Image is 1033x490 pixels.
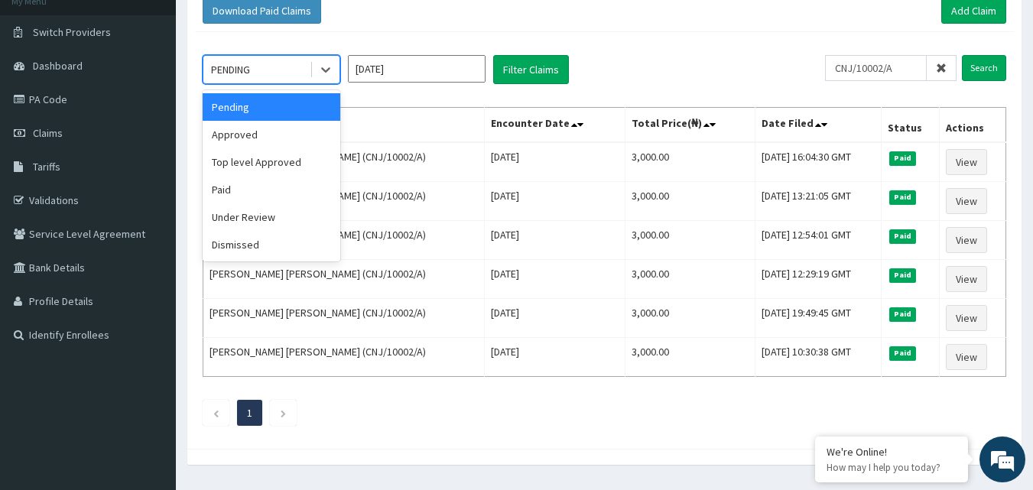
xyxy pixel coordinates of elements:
span: Tariffs [33,160,60,174]
a: View [946,188,987,214]
div: We're Online! [827,445,957,459]
div: Top level Approved [203,148,340,176]
a: View [946,227,987,253]
th: Status [881,108,939,143]
button: Filter Claims [493,55,569,84]
td: [PERSON_NAME] [PERSON_NAME] (CNJ/10002/A) [203,299,485,338]
div: Paid [203,176,340,203]
td: [DATE] 16:04:30 GMT [755,142,881,182]
td: [PERSON_NAME] [PERSON_NAME] (CNJ/10002/A) [203,182,485,221]
th: Encounter Date [484,108,625,143]
td: 3,000.00 [625,299,755,338]
td: [DATE] [484,221,625,260]
a: View [946,344,987,370]
td: [PERSON_NAME] [PERSON_NAME] (CNJ/10002/A) [203,142,485,182]
td: [DATE] [484,299,625,338]
td: [PERSON_NAME] [PERSON_NAME] (CNJ/10002/A) [203,260,485,299]
input: Search by HMO ID [825,55,927,81]
a: View [946,266,987,292]
span: Paid [889,190,917,204]
td: 3,000.00 [625,221,755,260]
span: Paid [889,151,917,165]
td: [PERSON_NAME] [PERSON_NAME] (CNJ/10002/A) [203,338,485,377]
td: [DATE] [484,142,625,182]
div: Dismissed [203,231,340,258]
span: Paid [889,346,917,360]
input: Select Month and Year [348,55,486,83]
td: 3,000.00 [625,142,755,182]
th: Date Filed [755,108,881,143]
img: d_794563401_company_1708531726252_794563401 [28,76,62,115]
span: Paid [889,268,917,282]
span: Claims [33,126,63,140]
div: Approved [203,121,340,148]
span: Switch Providers [33,25,111,39]
div: Pending [203,93,340,121]
p: How may I help you today? [827,461,957,474]
span: Paid [889,307,917,321]
th: Actions [939,108,1005,143]
td: [DATE] 12:29:19 GMT [755,260,881,299]
span: We're online! [89,148,211,302]
div: Chat with us now [80,86,257,105]
td: [DATE] 12:54:01 GMT [755,221,881,260]
a: View [946,305,987,331]
textarea: Type your message and hit 'Enter' [8,327,291,381]
span: Dashboard [33,59,83,73]
td: [DATE] 19:49:45 GMT [755,299,881,338]
div: Minimize live chat window [251,8,287,44]
a: View [946,149,987,175]
a: Page 1 is your current page [247,406,252,420]
td: [DATE] [484,260,625,299]
td: 3,000.00 [625,182,755,221]
td: [PERSON_NAME] [PERSON_NAME] (CNJ/10002/A) [203,221,485,260]
th: Name [203,108,485,143]
th: Total Price(₦) [625,108,755,143]
span: Paid [889,229,917,243]
a: Next page [280,406,287,420]
div: Under Review [203,203,340,231]
td: [DATE] 13:21:05 GMT [755,182,881,221]
td: 3,000.00 [625,338,755,377]
input: Search [962,55,1006,81]
td: 3,000.00 [625,260,755,299]
td: [DATE] [484,182,625,221]
div: PENDING [211,62,250,77]
td: [DATE] 10:30:38 GMT [755,338,881,377]
td: [DATE] [484,338,625,377]
a: Previous page [213,406,219,420]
